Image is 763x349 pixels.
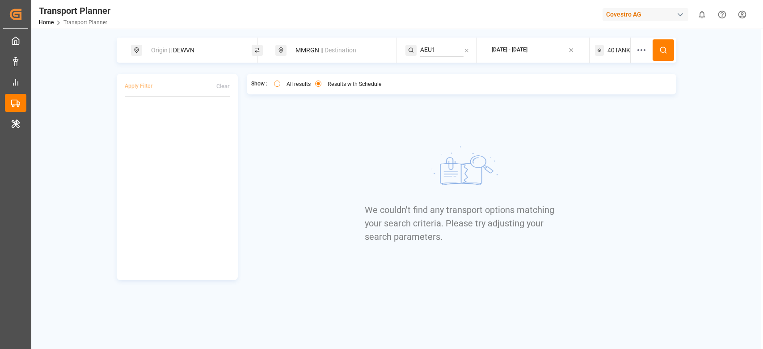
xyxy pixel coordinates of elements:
[290,42,387,59] div: MMRGN
[712,4,732,25] button: Help Center
[39,19,54,26] a: Home
[320,47,356,54] span: || Destination
[420,43,464,57] input: Search Service String
[216,82,230,90] div: Clear
[287,81,311,87] label: All results
[365,203,558,243] p: We couldn't find any transport options matching your search criteria. Please try adjusting your s...
[39,4,110,17] div: Transport Planner
[216,78,230,94] button: Clear
[394,136,528,203] img: No results
[492,46,527,54] div: [DATE] - [DATE]
[692,4,712,25] button: show 0 new notifications
[151,47,172,54] span: Origin ||
[607,46,630,55] span: 40TANK
[251,80,267,88] span: Show :
[603,6,692,23] button: Covestro AG
[482,42,584,59] button: [DATE] - [DATE]
[146,42,242,59] div: DEWVN
[328,81,382,87] label: Results with Schedule
[603,8,688,21] div: Covestro AG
